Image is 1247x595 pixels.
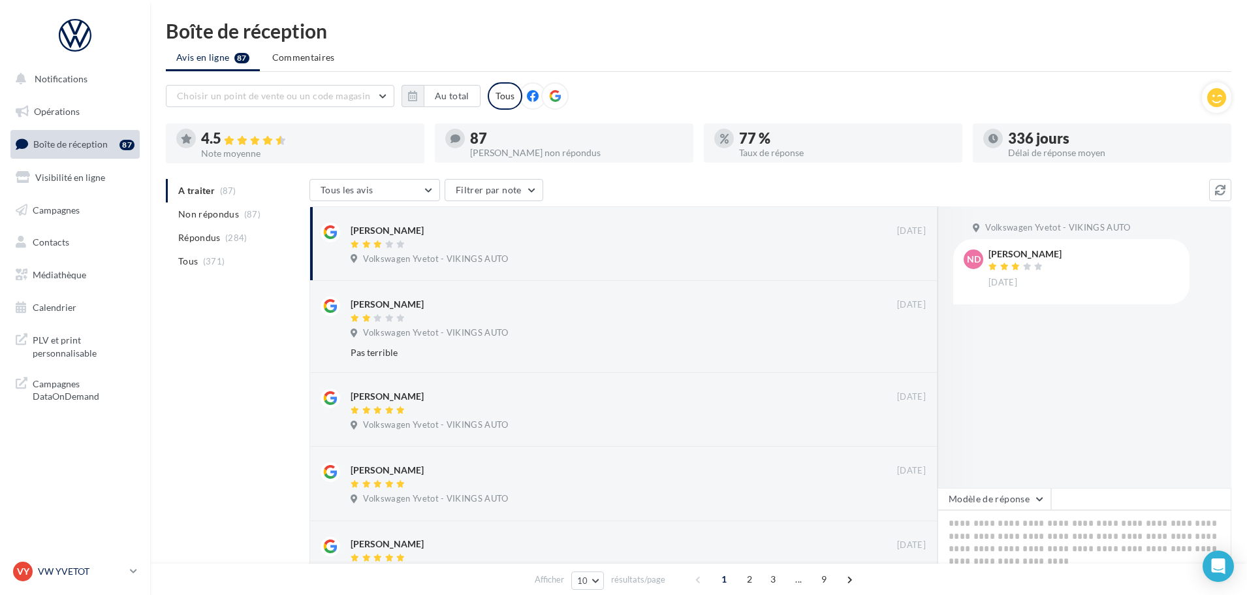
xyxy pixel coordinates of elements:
[8,294,142,321] a: Calendrier
[33,236,69,248] span: Contacts
[33,331,134,359] span: PLV et print personnalisable
[897,299,926,311] span: [DATE]
[119,140,134,150] div: 87
[33,269,86,280] span: Médiathèque
[166,21,1231,40] div: Boîte de réception
[351,346,841,359] div: Pas terrible
[33,138,108,150] span: Boîte de réception
[424,85,481,107] button: Au total
[33,302,76,313] span: Calendrier
[203,256,225,266] span: (371)
[8,98,142,125] a: Opérations
[445,179,543,201] button: Filtrer par note
[351,464,424,477] div: [PERSON_NAME]
[897,391,926,403] span: [DATE]
[363,327,508,339] span: Volkswagen Yvetot - VIKINGS AUTO
[351,224,424,237] div: [PERSON_NAME]
[8,261,142,289] a: Médiathèque
[1008,148,1221,157] div: Délai de réponse moyen
[363,253,508,265] span: Volkswagen Yvetot - VIKINGS AUTO
[8,65,137,93] button: Notifications
[897,465,926,477] span: [DATE]
[272,51,335,64] span: Commentaires
[938,488,1051,510] button: Modèle de réponse
[201,149,414,158] div: Note moyenne
[35,73,87,84] span: Notifications
[17,565,29,578] span: VY
[8,326,142,364] a: PLV et print personnalisable
[1008,131,1221,146] div: 336 jours
[813,569,834,590] span: 9
[321,184,373,195] span: Tous les avis
[8,164,142,191] a: Visibilité en ligne
[177,90,370,101] span: Choisir un point de vente ou un code magasin
[38,565,125,578] p: VW YVETOT
[571,571,605,590] button: 10
[488,82,522,110] div: Tous
[363,493,508,505] span: Volkswagen Yvetot - VIKINGS AUTO
[402,85,481,107] button: Au total
[33,204,80,215] span: Campagnes
[8,130,142,158] a: Boîte de réception87
[739,148,952,157] div: Taux de réponse
[714,569,734,590] span: 1
[967,253,981,266] span: ND
[897,539,926,551] span: [DATE]
[351,298,424,311] div: [PERSON_NAME]
[988,277,1017,289] span: [DATE]
[309,179,440,201] button: Tous les avis
[178,231,221,244] span: Répondus
[988,249,1062,259] div: [PERSON_NAME]
[33,375,134,403] span: Campagnes DataOnDemand
[35,172,105,183] span: Visibilité en ligne
[201,131,414,146] div: 4.5
[178,208,239,221] span: Non répondus
[577,575,588,586] span: 10
[244,209,260,219] span: (87)
[34,106,80,117] span: Opérations
[8,229,142,256] a: Contacts
[739,131,952,146] div: 77 %
[178,255,198,268] span: Tous
[351,538,424,551] div: [PERSON_NAME]
[611,573,665,586] span: résultats/page
[225,233,247,243] span: (284)
[8,370,142,408] a: Campagnes DataOnDemand
[166,85,394,107] button: Choisir un point de vente ou un code magasin
[351,390,424,403] div: [PERSON_NAME]
[897,225,926,237] span: [DATE]
[470,148,683,157] div: [PERSON_NAME] non répondus
[535,573,564,586] span: Afficher
[763,569,783,590] span: 3
[739,569,760,590] span: 2
[363,419,508,431] span: Volkswagen Yvetot - VIKINGS AUTO
[10,559,140,584] a: VY VW YVETOT
[1203,551,1234,582] div: Open Intercom Messenger
[8,197,142,224] a: Campagnes
[985,222,1130,234] span: Volkswagen Yvetot - VIKINGS AUTO
[788,569,809,590] span: ...
[470,131,683,146] div: 87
